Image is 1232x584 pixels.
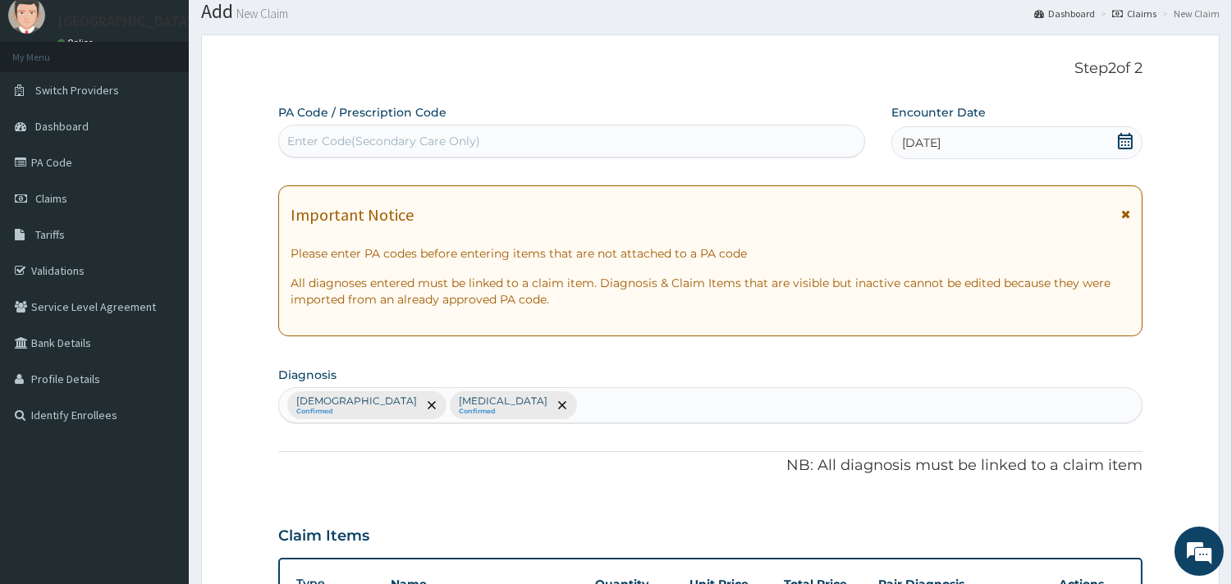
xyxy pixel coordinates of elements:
[1112,7,1156,21] a: Claims
[95,183,227,349] span: We're online!
[287,133,480,149] div: Enter Code(Secondary Care Only)
[291,245,1130,262] p: Please enter PA codes before entering items that are not attached to a PA code
[57,14,300,29] p: [GEOGRAPHIC_DATA][PERSON_NAME]
[291,275,1130,308] p: All diagnoses entered must be linked to a claim item. Diagnosis & Claim Items that are visible bu...
[35,119,89,134] span: Dashboard
[459,408,547,416] small: Confirmed
[424,398,439,413] span: remove selection option
[233,7,288,20] small: New Claim
[8,400,313,458] textarea: Type your message and hit 'Enter'
[891,104,986,121] label: Encounter Date
[57,37,97,48] a: Online
[278,367,337,383] label: Diagnosis
[555,398,570,413] span: remove selection option
[902,135,941,151] span: [DATE]
[278,455,1143,477] p: NB: All diagnosis must be linked to a claim item
[269,8,309,48] div: Minimize live chat window
[1034,7,1095,21] a: Dashboard
[278,104,447,121] label: PA Code / Prescription Code
[278,60,1143,78] p: Step 2 of 2
[296,408,417,416] small: Confirmed
[85,92,276,113] div: Chat with us now
[278,527,369,545] h3: Claim Items
[1158,7,1220,21] li: New Claim
[291,206,414,224] h1: Important Notice
[35,191,67,206] span: Claims
[35,227,65,242] span: Tariffs
[201,1,1220,22] h1: Add
[296,395,417,408] p: [DEMOGRAPHIC_DATA]
[30,82,66,123] img: d_794563401_company_1708531726252_794563401
[459,395,547,408] p: [MEDICAL_DATA]
[35,83,119,98] span: Switch Providers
